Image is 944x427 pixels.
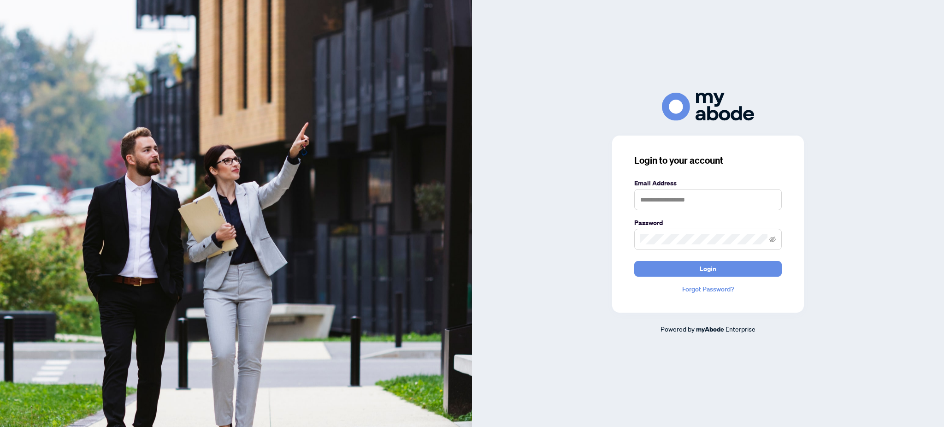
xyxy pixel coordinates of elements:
[634,154,782,167] h3: Login to your account
[634,218,782,228] label: Password
[634,178,782,188] label: Email Address
[769,236,776,243] span: eye-invisible
[662,93,754,121] img: ma-logo
[700,261,716,276] span: Login
[634,284,782,294] a: Forgot Password?
[634,261,782,277] button: Login
[696,324,724,334] a: myAbode
[661,325,695,333] span: Powered by
[726,325,755,333] span: Enterprise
